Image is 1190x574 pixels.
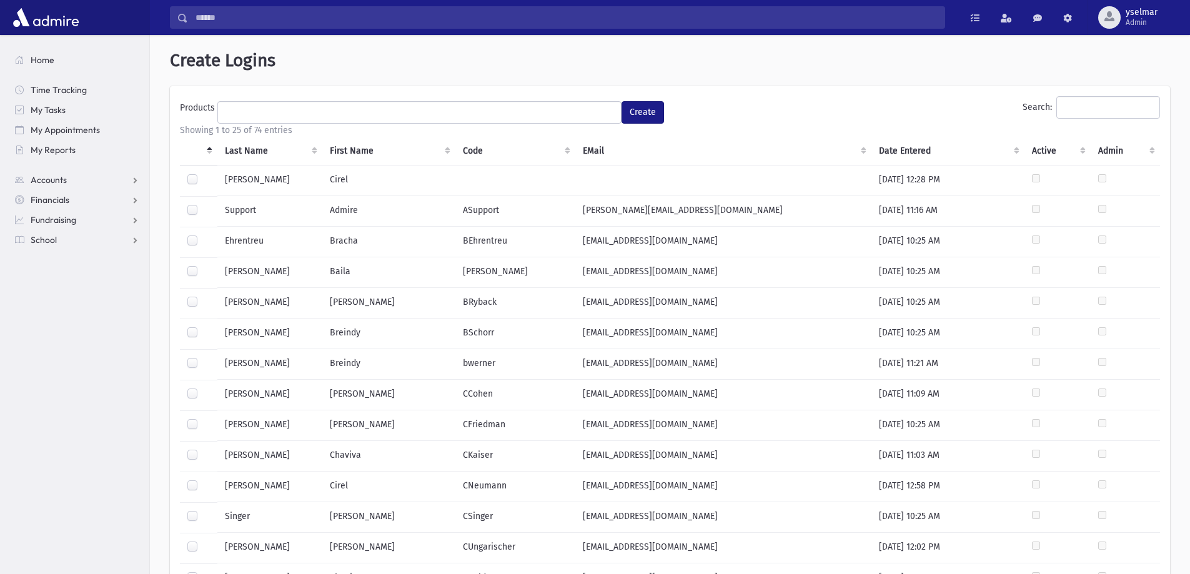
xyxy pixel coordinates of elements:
span: My Appointments [31,124,100,136]
td: CNeumann [455,472,575,502]
td: [PERSON_NAME] [217,165,322,196]
td: Baila [322,257,455,288]
td: Admire [322,196,455,227]
td: [DATE] 10:25 AM [871,227,1024,257]
td: [PERSON_NAME] [217,441,322,472]
a: Time Tracking [5,80,149,100]
div: Showing 1 to 25 of 74 entries [180,124,1160,137]
td: [DATE] 10:25 AM [871,319,1024,349]
td: [EMAIL_ADDRESS][DOMAIN_NAME] [575,349,871,380]
a: Accounts [5,170,149,190]
td: Cirel [322,165,455,196]
th: Active : activate to sort column ascending [1024,137,1091,166]
th: First Name : activate to sort column ascending [322,137,455,166]
th: Code : activate to sort column ascending [455,137,575,166]
span: School [31,234,57,245]
input: Search: [1056,96,1160,119]
td: Ehrentreu [217,227,322,257]
span: Fundraising [31,214,76,225]
td: [PERSON_NAME] [322,533,455,563]
th: EMail : activate to sort column ascending [575,137,871,166]
td: [EMAIL_ADDRESS][DOMAIN_NAME] [575,319,871,349]
td: BEhrentreu [455,227,575,257]
td: [PERSON_NAME] [217,533,322,563]
td: [PERSON_NAME] [217,410,322,441]
a: School [5,230,149,250]
label: Products [180,101,217,119]
h1: Create Logins [170,50,1170,71]
span: Home [31,54,54,66]
td: ASupport [455,196,575,227]
td: [EMAIL_ADDRESS][DOMAIN_NAME] [575,502,871,533]
td: CFriedman [455,410,575,441]
a: My Reports [5,140,149,160]
a: My Appointments [5,120,149,140]
label: Search: [1023,96,1160,119]
td: Breindy [322,349,455,380]
a: Fundraising [5,210,149,230]
td: [PERSON_NAME] [217,319,322,349]
button: Create [622,101,664,124]
td: [DATE] 10:25 AM [871,257,1024,288]
input: Search [188,6,945,29]
td: [EMAIL_ADDRESS][DOMAIN_NAME] [575,288,871,319]
td: [EMAIL_ADDRESS][DOMAIN_NAME] [575,257,871,288]
a: My Tasks [5,100,149,120]
td: [DATE] 11:21 AM [871,349,1024,380]
td: [EMAIL_ADDRESS][DOMAIN_NAME] [575,472,871,502]
td: [PERSON_NAME] [322,288,455,319]
td: [PERSON_NAME] [322,380,455,410]
td: CCohen [455,380,575,410]
td: [DATE] 10:25 AM [871,288,1024,319]
td: [PERSON_NAME] [455,257,575,288]
td: [DATE] 11:09 AM [871,380,1024,410]
td: BRyback [455,288,575,319]
td: [PERSON_NAME] [217,472,322,502]
td: [DATE] 12:28 PM [871,165,1024,196]
th: Date Entered : activate to sort column ascending [871,137,1024,166]
th: Admin : activate to sort column ascending [1091,137,1160,166]
a: Financials [5,190,149,210]
td: [DATE] 10:25 AM [871,410,1024,441]
th: Last Name : activate to sort column ascending [217,137,322,166]
td: [PERSON_NAME][EMAIL_ADDRESS][DOMAIN_NAME] [575,196,871,227]
td: [EMAIL_ADDRESS][DOMAIN_NAME] [575,533,871,563]
span: My Tasks [31,104,66,116]
span: Accounts [31,174,67,186]
span: yselmar [1126,7,1158,17]
td: [DATE] 12:58 PM [871,472,1024,502]
td: Support [217,196,322,227]
td: [DATE] 12:02 PM [871,533,1024,563]
td: [PERSON_NAME] [217,349,322,380]
td: [PERSON_NAME] [322,410,455,441]
td: [EMAIL_ADDRESS][DOMAIN_NAME] [575,441,871,472]
td: Chaviva [322,441,455,472]
td: Breindy [322,319,455,349]
span: Financials [31,194,69,205]
td: [PERSON_NAME] [217,380,322,410]
td: Bracha [322,227,455,257]
td: [DATE] 10:25 AM [871,502,1024,533]
td: Cirel [322,472,455,502]
td: [PERSON_NAME] [322,502,455,533]
td: Singer [217,502,322,533]
td: [PERSON_NAME] [217,257,322,288]
td: [DATE] 11:16 AM [871,196,1024,227]
td: CSinger [455,502,575,533]
td: CUngarischer [455,533,575,563]
td: CKaiser [455,441,575,472]
span: My Reports [31,144,76,156]
td: [EMAIL_ADDRESS][DOMAIN_NAME] [575,410,871,441]
th: : activate to sort column descending [180,137,217,166]
td: [DATE] 11:03 AM [871,441,1024,472]
td: [PERSON_NAME] [217,288,322,319]
td: BSchorr [455,319,575,349]
img: AdmirePro [10,5,82,30]
td: [EMAIL_ADDRESS][DOMAIN_NAME] [575,227,871,257]
td: bwerner [455,349,575,380]
a: Home [5,50,149,70]
span: Time Tracking [31,84,87,96]
td: [EMAIL_ADDRESS][DOMAIN_NAME] [575,380,871,410]
span: Admin [1126,17,1158,27]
